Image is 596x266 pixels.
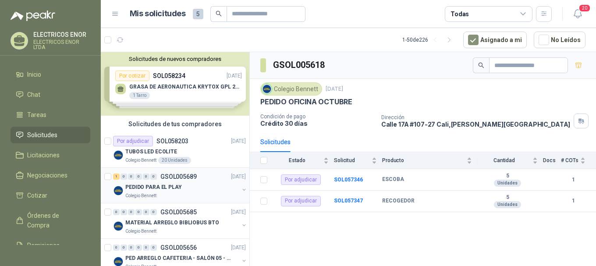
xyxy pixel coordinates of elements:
[11,127,90,143] a: Solicitudes
[104,56,246,62] button: Solicitudes de nuevos compradores
[402,33,456,47] div: 1 - 50 de 226
[135,174,142,180] div: 0
[113,207,248,235] a: 0 0 0 0 0 0 GSOL005685[DATE] Company LogoMATERIAL ARREGLO BIBLIOBUS BTOColegio Bennett
[33,39,90,50] p: ELECTRICOS ENOR LTDA
[130,7,186,20] h1: Mis solicitudes
[477,157,531,163] span: Cantidad
[478,62,484,68] span: search
[160,245,197,251] p: GSOL005656
[113,209,120,215] div: 0
[128,174,135,180] div: 0
[193,9,203,19] span: 5
[11,66,90,83] a: Inicio
[231,137,246,145] p: [DATE]
[128,209,135,215] div: 0
[128,245,135,251] div: 0
[125,254,234,262] p: PED ARREGLO CAFETERIA - SALÓN 05 - MATERIAL CARP.
[11,86,90,103] a: Chat
[381,121,571,128] p: Calle 17A #107-27 Cali , [PERSON_NAME][GEOGRAPHIC_DATA]
[561,157,578,163] span: # COTs
[231,208,246,216] p: [DATE]
[113,185,124,196] img: Company Logo
[11,187,90,204] a: Cotizar
[326,85,343,93] p: [DATE]
[11,11,55,21] img: Logo peakr
[27,130,57,140] span: Solicitudes
[150,174,157,180] div: 0
[11,106,90,123] a: Tareas
[121,245,127,251] div: 0
[135,245,142,251] div: 0
[121,174,127,180] div: 0
[11,167,90,184] a: Negociaciones
[216,11,222,17] span: search
[262,84,272,94] img: Company Logo
[543,152,561,169] th: Docs
[150,209,157,215] div: 0
[273,152,334,169] th: Estado
[150,245,157,251] div: 0
[11,147,90,163] a: Licitaciones
[260,137,291,147] div: Solicitudes
[121,209,127,215] div: 0
[11,237,90,254] a: Remisiones
[561,152,596,169] th: # COTs
[125,228,156,235] p: Colegio Bennett
[561,197,585,205] b: 1
[160,174,197,180] p: GSOL005689
[382,176,404,183] b: ESCOBA
[101,132,249,168] a: Por adjudicarSOL058203[DATE] Company LogoTUBOS LED ECOLITEColegio Bennett20 Unidades
[463,32,527,48] button: Asignado a mi
[27,241,60,250] span: Remisiones
[27,110,46,120] span: Tareas
[534,32,585,48] button: No Leídos
[125,157,156,164] p: Colegio Bennett
[382,198,415,205] b: RECOGEDOR
[27,90,40,99] span: Chat
[260,97,352,106] p: PEDIDO OFICINA OCTUBRE
[101,52,249,116] div: Solicitudes de nuevos compradoresPor cotizarSOL058234[DATE] GRASA DE AERONAUTICA KRYTOX GPL 207 (...
[260,120,374,127] p: Crédito 30 días
[334,157,370,163] span: Solicitud
[570,6,585,22] button: 20
[113,136,153,146] div: Por adjudicar
[27,211,82,230] span: Órdenes de Compra
[27,170,67,180] span: Negociaciones
[260,113,374,120] p: Condición de pago
[334,198,363,204] a: SOL057347
[477,152,543,169] th: Cantidad
[113,150,124,160] img: Company Logo
[113,221,124,231] img: Company Logo
[27,70,41,79] span: Inicio
[143,209,149,215] div: 0
[334,152,382,169] th: Solicitud
[33,32,90,38] p: ELECTRICOS ENOR
[143,174,149,180] div: 0
[477,194,538,201] b: 5
[281,174,321,185] div: Por adjudicar
[273,58,326,72] h3: GSOL005618
[561,176,585,184] b: 1
[113,174,120,180] div: 1
[494,180,521,187] div: Unidades
[27,191,47,200] span: Cotizar
[451,9,469,19] div: Todas
[125,219,219,227] p: MATERIAL ARREGLO BIBLIOBUS BTO
[273,157,322,163] span: Estado
[158,157,191,164] div: 20 Unidades
[113,171,248,199] a: 1 0 0 0 0 0 GSOL005689[DATE] Company LogoPEDIDO PARA EL PLAYColegio Bennett
[156,138,188,144] p: SOL058203
[494,201,521,208] div: Unidades
[382,157,465,163] span: Producto
[334,177,363,183] a: SOL057346
[125,148,177,156] p: TUBOS LED ECOLITE
[113,245,120,251] div: 0
[382,152,477,169] th: Producto
[160,209,197,215] p: GSOL005685
[381,114,571,121] p: Dirección
[231,173,246,181] p: [DATE]
[135,209,142,215] div: 0
[27,150,60,160] span: Licitaciones
[477,173,538,180] b: 5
